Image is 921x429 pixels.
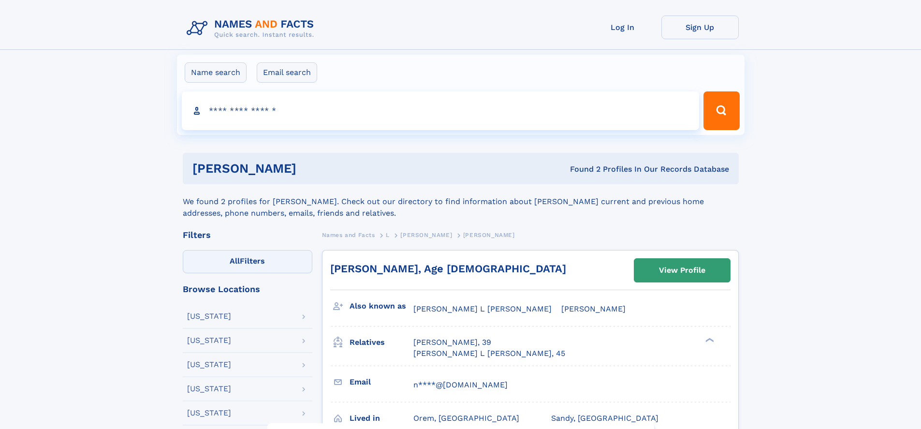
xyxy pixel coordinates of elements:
[183,250,312,273] label: Filters
[183,15,322,42] img: Logo Names and Facts
[413,304,552,313] span: [PERSON_NAME] L [PERSON_NAME]
[561,304,626,313] span: [PERSON_NAME]
[551,414,658,423] span: Sandy, [GEOGRAPHIC_DATA]
[183,184,739,219] div: We found 2 profiles for [PERSON_NAME]. Check out our directory to find information about [PERSON_...
[185,62,247,83] label: Name search
[413,337,491,348] a: [PERSON_NAME], 39
[659,259,705,281] div: View Profile
[661,15,739,39] a: Sign Up
[187,385,231,393] div: [US_STATE]
[433,164,729,175] div: Found 2 Profiles In Our Records Database
[183,231,312,239] div: Filters
[187,361,231,369] div: [US_STATE]
[230,256,240,266] span: All
[350,410,413,427] h3: Lived in
[350,334,413,351] h3: Relatives
[187,409,231,417] div: [US_STATE]
[400,232,452,238] span: [PERSON_NAME]
[463,232,515,238] span: [PERSON_NAME]
[192,163,433,175] h1: [PERSON_NAME]
[413,414,519,423] span: Orem, [GEOGRAPHIC_DATA]
[322,229,375,241] a: Names and Facts
[400,229,452,241] a: [PERSON_NAME]
[413,348,565,359] a: [PERSON_NAME] L [PERSON_NAME], 45
[703,337,715,343] div: ❯
[703,91,739,130] button: Search Button
[386,229,390,241] a: L
[257,62,317,83] label: Email search
[584,15,661,39] a: Log In
[350,374,413,390] h3: Email
[187,312,231,320] div: [US_STATE]
[182,91,700,130] input: search input
[386,232,390,238] span: L
[183,285,312,294] div: Browse Locations
[350,298,413,314] h3: Also known as
[634,259,730,282] a: View Profile
[330,263,566,275] a: [PERSON_NAME], Age [DEMOGRAPHIC_DATA]
[187,337,231,344] div: [US_STATE]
